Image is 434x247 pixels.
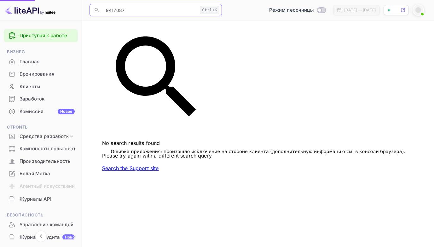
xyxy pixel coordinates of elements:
[7,124,28,129] ya-tr-span: Строить
[4,131,78,142] div: Средства разработки
[102,4,197,16] input: Поиск (например, бронирование, документация)
[20,145,128,152] ya-tr-span: Компоненты пользовательского интерфейса
[20,108,43,115] ya-tr-span: Комиссия
[4,231,78,244] div: Журналы аудитаНовое
[20,71,54,78] ya-tr-span: Бронирования
[20,170,50,177] ya-tr-span: Белая Метка
[4,231,78,243] a: Журналы аудитаНовое
[267,7,328,14] div: Переключиться в производственный режим
[20,133,72,140] ya-tr-span: Средства разработки
[7,49,25,54] ya-tr-span: Бизнес
[5,5,55,15] img: Логотип LiteAPI
[35,231,47,242] button: Свернуть навигацию
[4,106,78,117] a: КомиссияНовое
[102,152,212,159] p: Please try again with a different search query
[4,168,78,179] a: Белая Метка
[4,143,78,154] a: Компоненты пользовательского интерфейса
[4,29,78,42] div: Приступая к работе
[20,83,40,90] ya-tr-span: Клиенты
[20,196,52,203] ya-tr-span: Журналы API
[20,32,75,39] a: Приступая к работе
[269,7,314,13] ya-tr-span: Режим песочницы
[404,149,405,154] ya-tr-span: .
[20,221,73,228] ya-tr-span: Управление командой
[4,155,78,168] div: Производительность
[7,212,43,217] ya-tr-span: Безопасность
[65,235,77,239] ya-tr-span: Новое
[20,158,71,165] ya-tr-span: Производительность
[4,219,78,230] a: Управление командой
[111,149,404,154] ya-tr-span: Ошибка приложения: произошло исключение на стороне клиента (дополнительную информацию см. в консо...
[4,68,78,80] a: Бронирования
[102,139,212,147] p: No search results found
[4,193,78,205] a: Журналы API
[60,109,72,114] ya-tr-span: Новое
[4,106,78,118] div: КомиссияНовое
[4,56,78,67] a: Главная
[20,58,39,66] ya-tr-span: Главная
[344,8,376,12] ya-tr-span: [DATE] — [DATE]
[4,81,78,93] div: Клиенты
[4,193,78,205] div: Журналы API
[20,234,60,241] ya-tr-span: Журналы аудита
[102,165,159,171] a: Search the Support site
[4,155,78,167] a: Производительность
[4,168,78,180] div: Белая Метка
[20,95,44,103] ya-tr-span: Заработок
[202,8,217,12] ya-tr-span: Ctrl+K
[20,32,67,38] ya-tr-span: Приступая к работе
[4,93,78,105] a: Заработок
[4,81,78,92] a: Клиенты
